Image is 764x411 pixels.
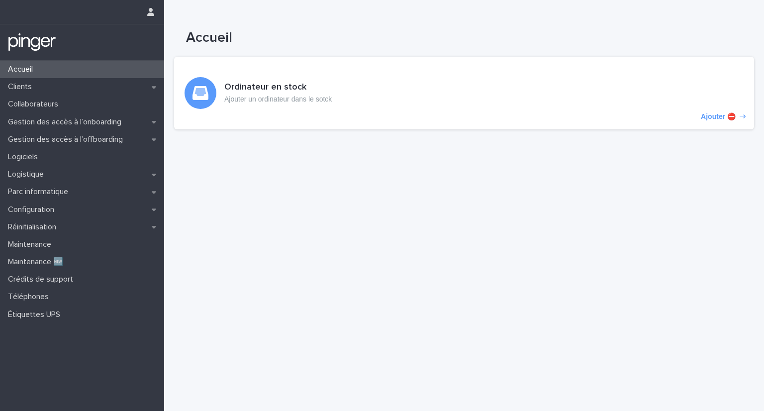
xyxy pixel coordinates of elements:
[701,112,736,121] p: Ajouter ⛔️
[4,135,131,144] p: Gestion des accès à l’offboarding
[4,100,66,109] p: Collaborateurs
[4,275,81,284] p: Crédits de support
[224,82,332,93] h3: Ordinateur en stock
[4,222,64,232] p: Réinitialisation
[4,292,57,302] p: Téléphones
[186,30,670,47] h1: Accueil
[4,240,59,249] p: Maintenance
[4,82,40,92] p: Clients
[174,57,754,129] a: Ajouter ⛔️
[4,170,52,179] p: Logistique
[224,95,332,103] p: Ajouter un ordinateur dans le sotck
[4,65,41,74] p: Accueil
[4,205,62,214] p: Configuration
[8,32,56,52] img: mTgBEunGTSyRkCgitkcU
[4,117,129,127] p: Gestion des accès à l’onboarding
[4,310,68,319] p: Étiquettes UPS
[4,187,76,197] p: Parc informatique
[4,152,46,162] p: Logiciels
[4,257,71,267] p: Maintenance 🆕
